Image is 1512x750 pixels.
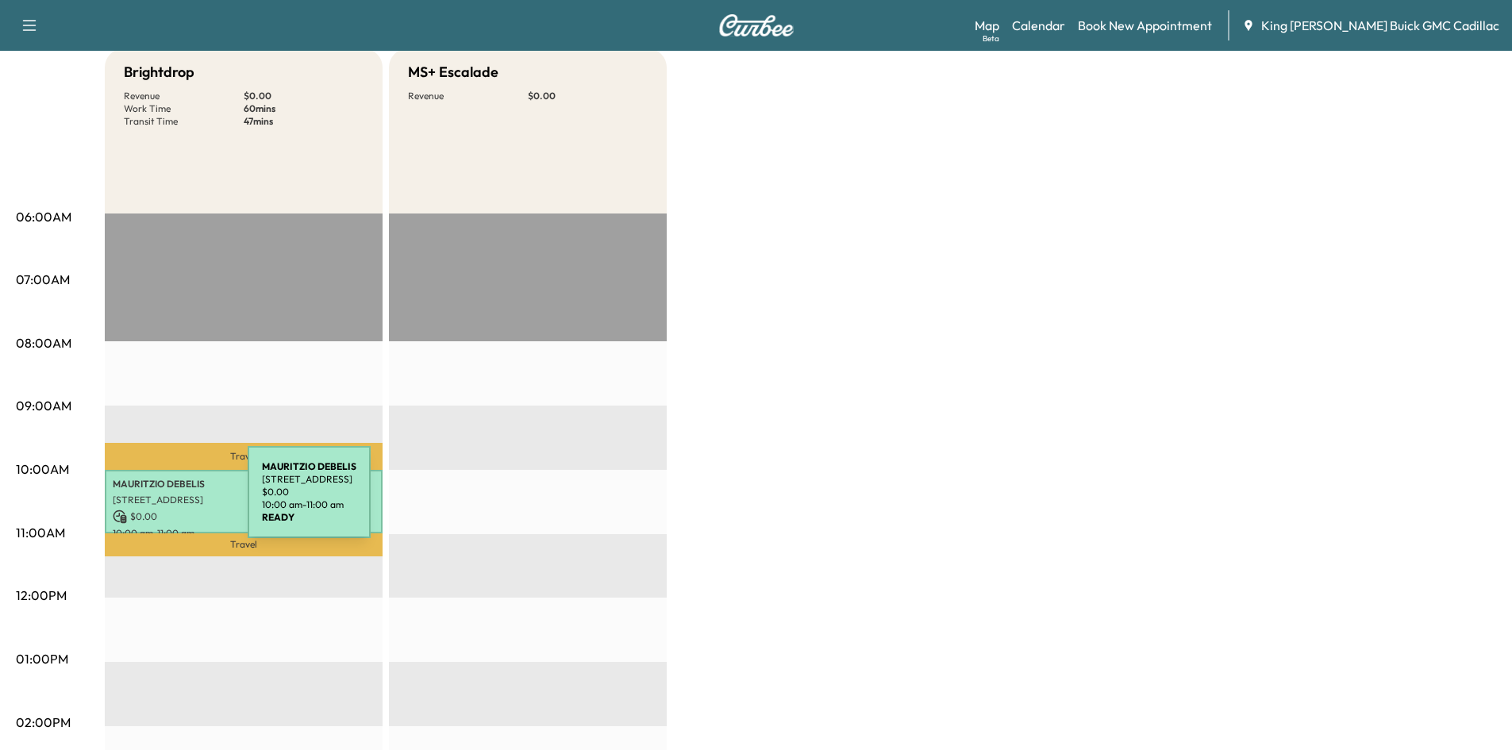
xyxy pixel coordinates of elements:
[113,494,375,506] p: [STREET_ADDRESS]
[16,523,65,542] p: 11:00AM
[16,649,68,668] p: 01:00PM
[244,90,364,102] p: $ 0.00
[16,586,67,605] p: 12:00PM
[113,478,375,490] p: MAURITZIO DEBELIS
[16,333,71,352] p: 08:00AM
[105,443,383,470] p: Travel
[528,90,648,102] p: $ 0.00
[262,460,356,472] b: MAURITZIO DEBELIS
[113,527,375,540] p: 10:00 am - 11:00 am
[124,61,194,83] h5: Brightdrop
[244,115,364,128] p: 47 mins
[113,510,375,524] p: $ 0.00
[16,460,69,479] p: 10:00AM
[408,61,498,83] h5: MS+ Escalade
[718,14,794,37] img: Curbee Logo
[262,473,356,486] p: [STREET_ADDRESS]
[16,270,70,289] p: 07:00AM
[124,90,244,102] p: Revenue
[124,115,244,128] p: Transit Time
[1261,16,1499,35] span: King [PERSON_NAME] Buick GMC Cadillac
[16,713,71,732] p: 02:00PM
[244,102,364,115] p: 60 mins
[975,16,999,35] a: MapBeta
[16,396,71,415] p: 09:00AM
[262,486,356,498] p: $ 0.00
[262,511,294,523] b: READY
[105,533,383,556] p: Travel
[16,207,71,226] p: 06:00AM
[262,498,356,511] p: 10:00 am - 11:00 am
[1078,16,1212,35] a: Book New Appointment
[124,102,244,115] p: Work Time
[408,90,528,102] p: Revenue
[1012,16,1065,35] a: Calendar
[983,33,999,44] div: Beta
